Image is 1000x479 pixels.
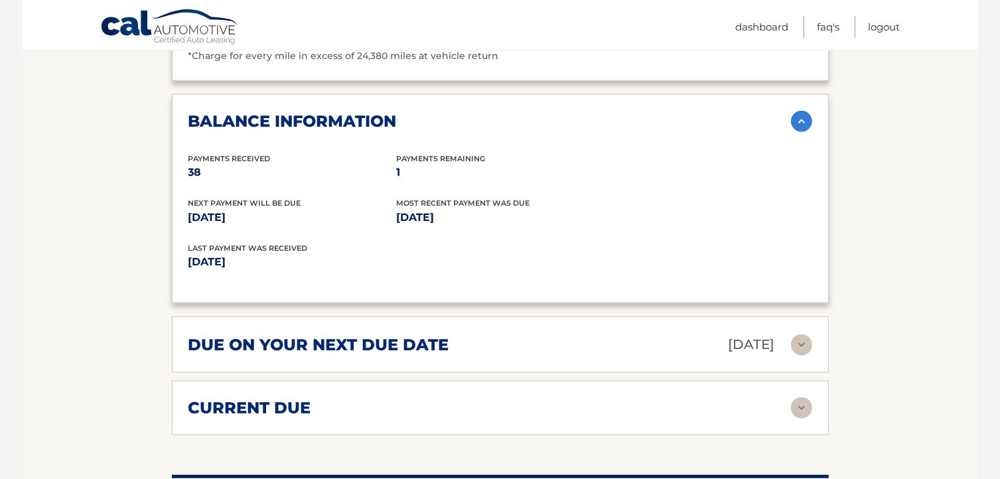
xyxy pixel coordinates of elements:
p: 1 [396,163,604,182]
img: accordion-active.svg [791,111,812,132]
a: FAQ's [818,16,840,38]
h2: balance information [188,111,397,131]
span: Next Payment will be due [188,198,301,208]
h2: due on your next due date [188,335,449,355]
img: accordion-rest.svg [791,334,812,356]
p: [DATE] [188,253,500,271]
p: 38 [188,163,396,182]
span: Payments Received [188,154,271,163]
span: Payments Remaining [396,154,485,163]
span: *Charge for every mile in excess of 24,380 miles at vehicle return [188,50,499,62]
p: [DATE] [188,208,396,227]
a: Cal Automotive [100,9,240,47]
p: [DATE] [729,333,775,356]
p: [DATE] [396,208,604,227]
span: Last Payment was received [188,243,308,253]
img: accordion-rest.svg [791,397,812,419]
a: Logout [869,16,900,38]
a: Dashboard [736,16,789,38]
span: Most Recent Payment Was Due [396,198,530,208]
h2: current due [188,398,311,418]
